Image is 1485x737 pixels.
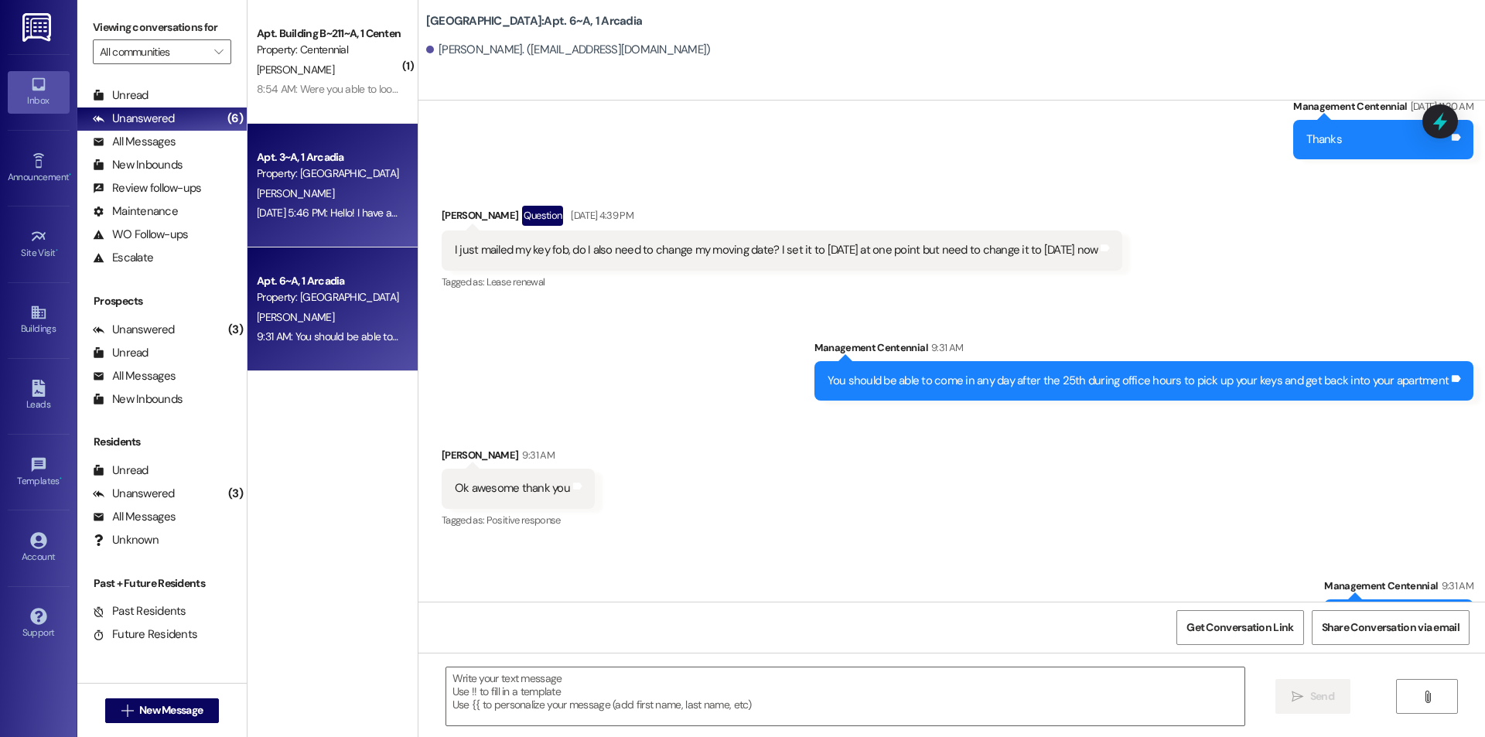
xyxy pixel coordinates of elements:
[224,107,247,131] div: (6)
[8,603,70,645] a: Support
[426,13,642,29] b: [GEOGRAPHIC_DATA]: Apt. 6~A, 1 Arcadia
[93,134,176,150] div: All Messages
[224,482,247,506] div: (3)
[93,626,197,643] div: Future Residents
[257,63,334,77] span: [PERSON_NAME]
[8,223,70,265] a: Site Visit •
[257,310,334,324] span: [PERSON_NAME]
[93,509,176,525] div: All Messages
[442,447,595,469] div: [PERSON_NAME]
[567,207,633,223] div: [DATE] 4:39 PM
[426,42,711,58] div: [PERSON_NAME]. ([EMAIL_ADDRESS][DOMAIN_NAME])
[22,13,54,42] img: ResiDesk Logo
[139,702,203,718] span: New Message
[1306,131,1342,148] div: Thanks
[486,275,545,288] span: Lease renewal
[93,180,201,196] div: Review follow-ups
[8,452,70,493] a: Templates •
[257,82,439,96] div: 8:54 AM: Were you able to look into this?
[93,345,148,361] div: Unread
[1310,688,1334,705] span: Send
[93,532,159,548] div: Unknown
[257,273,400,289] div: Apt. 6~A, 1 Arcadia
[105,698,220,723] button: New Message
[8,71,70,113] a: Inbox
[257,165,400,182] div: Property: [GEOGRAPHIC_DATA]
[1438,578,1473,594] div: 9:31 AM
[93,157,183,173] div: New Inbounds
[93,111,175,127] div: Unanswered
[100,39,207,64] input: All communities
[257,289,400,305] div: Property: [GEOGRAPHIC_DATA]
[1422,691,1433,703] i: 
[257,186,334,200] span: [PERSON_NAME]
[522,206,563,225] div: Question
[257,26,400,42] div: Apt. Building B~211~A, 1 Centennial
[77,575,247,592] div: Past + Future Residents
[927,339,963,356] div: 9:31 AM
[257,329,868,343] div: 9:31 AM: You should be able to come in any day after the 25th during office hours to pick up your...
[1324,578,1473,599] div: Management Centennial
[257,206,1286,220] div: [DATE] 5:46 PM: Hello! I have a question, If I'm moving from a shared room lease to to a single r...
[8,527,70,569] a: Account
[93,250,153,266] div: Escalate
[1293,98,1473,120] div: Management Centennial
[56,245,58,256] span: •
[1186,619,1293,636] span: Get Conversation Link
[214,46,223,58] i: 
[518,447,554,463] div: 9:31 AM
[77,434,247,450] div: Residents
[93,227,188,243] div: WO Follow-ups
[121,705,133,717] i: 
[814,339,1474,361] div: Management Centennial
[1312,610,1470,645] button: Share Conversation via email
[257,42,400,58] div: Property: Centennial
[93,87,148,104] div: Unread
[1322,619,1459,636] span: Share Conversation via email
[455,480,570,496] div: Ok awesome thank you
[93,603,186,619] div: Past Residents
[1275,679,1350,714] button: Send
[455,242,1098,258] div: I just mailed my key fob, do I also need to change my moving date? I set it to [DATE] at one poin...
[69,169,71,180] span: •
[93,462,148,479] div: Unread
[442,509,595,531] div: Tagged as:
[93,391,183,408] div: New Inbounds
[93,15,231,39] label: Viewing conversations for
[442,271,1123,293] div: Tagged as:
[828,373,1449,389] div: You should be able to come in any day after the 25th during office hours to pick up your keys and...
[77,293,247,309] div: Prospects
[486,514,561,527] span: Positive response
[224,318,247,342] div: (3)
[93,368,176,384] div: All Messages
[93,203,178,220] div: Maintenance
[8,299,70,341] a: Buildings
[93,322,175,338] div: Unanswered
[60,473,62,484] span: •
[257,149,400,165] div: Apt. 3~A, 1 Arcadia
[8,375,70,417] a: Leads
[1407,98,1473,114] div: [DATE] 11:20 AM
[93,486,175,502] div: Unanswered
[1176,610,1303,645] button: Get Conversation Link
[1292,691,1303,703] i: 
[442,206,1123,230] div: [PERSON_NAME]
